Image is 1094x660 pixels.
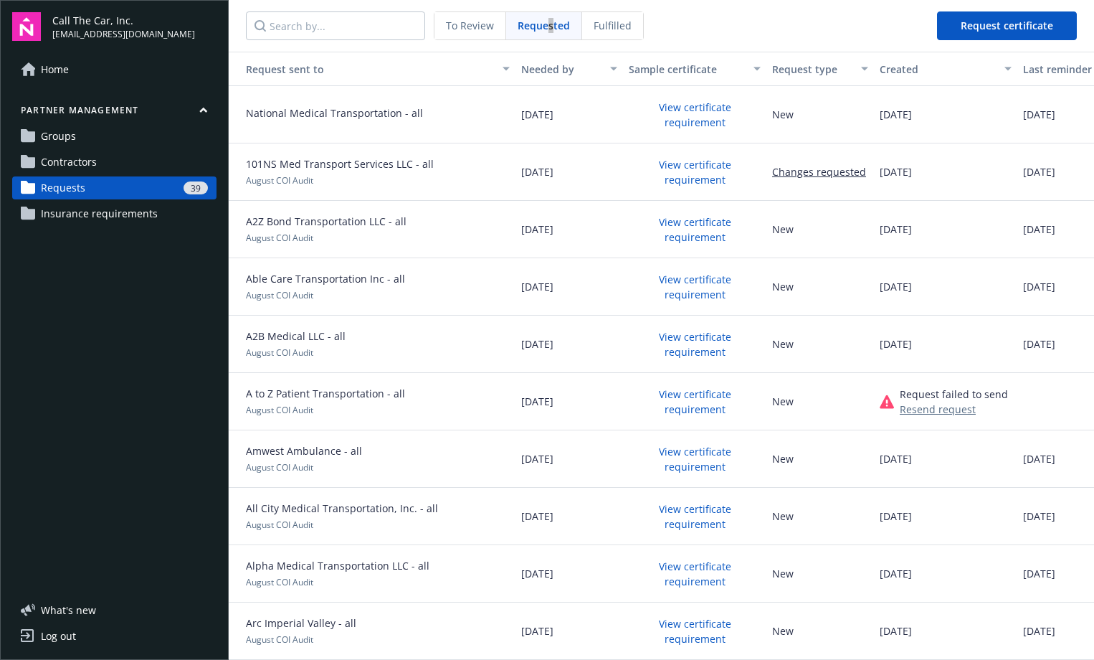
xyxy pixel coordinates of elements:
[772,394,794,409] button: New
[12,12,41,41] img: navigator-logo.svg
[521,107,553,122] span: [DATE]
[12,603,119,618] button: What's new
[246,404,313,416] span: August COI Audit
[521,451,553,466] span: [DATE]
[521,394,553,409] span: [DATE]
[1023,222,1055,237] span: [DATE]
[772,164,866,179] button: Changes requested
[246,156,434,171] span: 101NS Med Transport Services LLC - all
[41,125,76,148] span: Groups
[12,151,217,174] a: Contractors
[12,125,217,148] a: Groups
[1023,451,1055,466] span: [DATE]
[41,625,76,648] div: Log out
[246,461,313,473] span: August COI Audit
[521,62,601,77] div: Needed by
[521,279,553,294] span: [DATE]
[629,62,745,77] div: Sample certificate
[518,18,570,33] span: Requested
[246,329,346,344] span: A2B Medical LLC - all
[246,346,313,359] span: August COI Audit
[629,211,761,248] button: View certificate requirement
[1023,279,1055,294] span: [DATE]
[900,402,976,417] button: Resend request
[41,151,97,174] span: Contractors
[629,555,761,593] button: View certificate requirement
[880,222,912,237] span: [DATE]
[12,104,217,122] button: Partner management
[246,105,423,121] span: National Medical Transportation - all
[41,603,96,618] span: What ' s new
[521,336,553,352] span: [DATE]
[900,387,1008,402] div: Request failed to send
[521,509,553,524] span: [DATE]
[246,501,438,516] span: All City Medical Transportation, Inc. - all
[52,13,195,28] span: Call The Car, Inc.
[629,383,761,420] button: View certificate requirement
[521,222,553,237] span: [DATE]
[772,107,794,122] button: New
[880,164,912,179] span: [DATE]
[772,623,794,638] button: New
[1023,164,1055,179] span: [DATE]
[880,279,912,294] span: [DATE]
[521,623,553,638] span: [DATE]
[772,509,794,524] button: New
[623,52,766,86] button: Sample certificate
[629,268,761,306] button: View certificate requirement
[772,62,852,77] div: Request type
[629,613,761,650] button: View certificate requirement
[594,18,632,33] span: Fulfilled
[246,271,405,286] span: Able Care Transportation Inc - all
[12,176,217,199] a: Requests39
[246,616,356,631] span: Arc Imperial Valley - all
[41,58,69,81] span: Home
[880,107,912,122] span: [DATE]
[246,11,425,40] input: Search by...
[246,174,313,187] span: August COI Audit
[52,28,195,41] span: [EMAIL_ADDRESS][DOMAIN_NAME]
[937,11,1077,40] button: Request certificate
[1023,336,1055,352] span: [DATE]
[246,289,313,301] span: August COI Audit
[246,443,362,458] span: Amwest Ambulance - all
[246,576,313,588] span: August COI Audit
[41,202,158,225] span: Insurance requirements
[880,336,912,352] span: [DATE]
[521,566,553,581] span: [DATE]
[1023,566,1055,581] span: [DATE]
[880,509,912,524] span: [DATE]
[515,52,623,86] button: Needed by
[1023,107,1055,122] span: [DATE]
[446,18,494,33] span: To Review
[880,451,912,466] span: [DATE]
[1023,509,1055,524] span: [DATE]
[629,96,761,133] button: View certificate requirement
[880,566,912,581] span: [DATE]
[234,62,494,77] div: Request sent to
[246,558,429,573] span: Alpha Medical Transportation LLC - all
[772,566,794,581] button: New
[880,62,918,76] span: Created
[772,222,794,237] button: New
[246,214,406,229] span: A2Z Bond Transportation LLC - all
[246,633,313,646] span: August COI Audit
[52,12,217,41] button: Call The Car, Inc.[EMAIL_ADDRESS][DOMAIN_NAME]
[521,164,553,179] span: [DATE]
[961,19,1053,32] span: Request certificate
[184,181,208,194] div: 39
[772,336,794,352] button: New
[772,451,794,466] button: New
[629,326,761,363] button: View certificate requirement
[629,440,761,478] button: View certificate requirement
[12,202,217,225] a: Insurance requirements
[766,52,874,86] button: Request type
[629,154,761,191] button: View certificate requirement
[246,232,313,244] span: August COI Audit
[246,519,313,531] span: August COI Audit
[1023,623,1055,638] span: [DATE]
[880,623,912,638] span: [DATE]
[629,498,761,535] button: View certificate requirement
[246,386,405,401] span: A to Z Patient Transportation - all
[772,279,794,294] button: New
